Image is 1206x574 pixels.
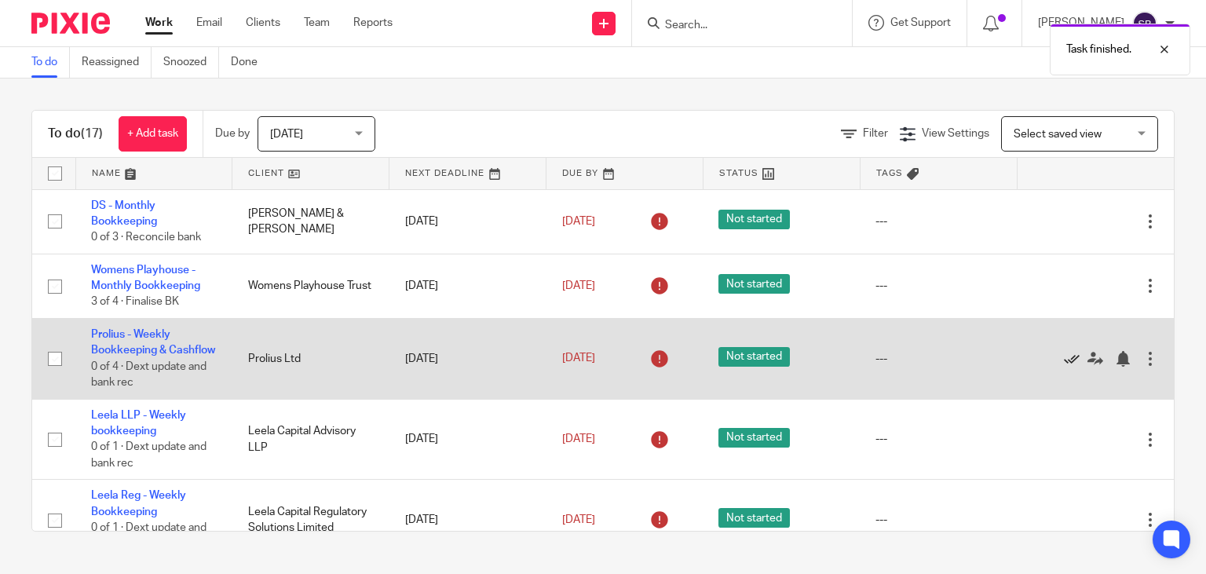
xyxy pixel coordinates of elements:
[82,47,152,78] a: Reassigned
[389,399,546,480] td: [DATE]
[718,428,790,448] span: Not started
[91,361,206,389] span: 0 of 4 · Dext update and bank rec
[875,431,1001,447] div: ---
[91,200,157,227] a: DS - Monthly Bookkeeping
[246,15,280,31] a: Clients
[232,318,389,399] td: Prolius Ltd
[196,15,222,31] a: Email
[91,329,215,356] a: Prolius - Weekly Bookkeeping & Cashflow
[232,189,389,254] td: [PERSON_NAME] & [PERSON_NAME]
[1014,129,1102,140] span: Select saved view
[91,265,200,291] a: Womens Playhouse - Monthly Bookkeeping
[215,126,250,141] p: Due by
[875,214,1001,229] div: ---
[270,129,303,140] span: [DATE]
[163,47,219,78] a: Snoozed
[232,254,389,318] td: Womens Playhouse Trust
[48,126,103,142] h1: To do
[145,15,173,31] a: Work
[232,399,389,480] td: Leela Capital Advisory LLP
[1132,11,1157,36] img: svg%3E
[91,490,186,517] a: Leela Reg - Weekly Bookkeeping
[562,353,595,364] span: [DATE]
[922,128,989,139] span: View Settings
[91,232,201,243] span: 0 of 3 · Reconcile bank
[91,410,186,437] a: Leela LLP - Weekly bookkeeping
[91,297,179,308] span: 3 of 4 · Finalise BK
[31,13,110,34] img: Pixie
[91,442,206,470] span: 0 of 1 · Dext update and bank rec
[389,318,546,399] td: [DATE]
[231,47,269,78] a: Done
[562,514,595,525] span: [DATE]
[875,351,1001,367] div: ---
[1064,351,1087,367] a: Mark as done
[718,274,790,294] span: Not started
[863,128,888,139] span: Filter
[353,15,393,31] a: Reports
[718,508,790,528] span: Not started
[875,278,1001,294] div: ---
[1066,42,1131,57] p: Task finished.
[119,116,187,152] a: + Add task
[91,522,206,550] span: 0 of 1 · Dext update and bank rec
[562,280,595,291] span: [DATE]
[562,433,595,444] span: [DATE]
[876,169,903,177] span: Tags
[389,480,546,561] td: [DATE]
[389,189,546,254] td: [DATE]
[304,15,330,31] a: Team
[875,512,1001,528] div: ---
[31,47,70,78] a: To do
[81,127,103,140] span: (17)
[718,210,790,229] span: Not started
[389,254,546,318] td: [DATE]
[232,480,389,561] td: Leela Capital Regulatory Solutions Limited
[562,216,595,227] span: [DATE]
[718,347,790,367] span: Not started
